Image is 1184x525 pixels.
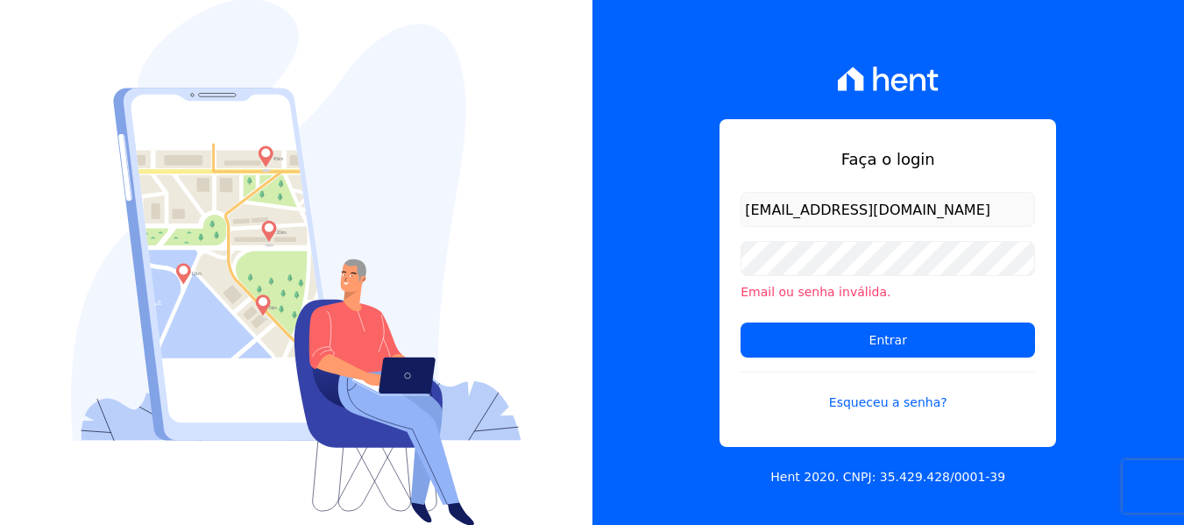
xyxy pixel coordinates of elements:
[741,323,1035,358] input: Entrar
[741,147,1035,171] h1: Faça o login
[741,192,1035,227] input: Email
[741,372,1035,412] a: Esqueceu a senha?
[770,468,1005,486] p: Hent 2020. CNPJ: 35.429.428/0001-39
[741,283,1035,302] li: Email ou senha inválida.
